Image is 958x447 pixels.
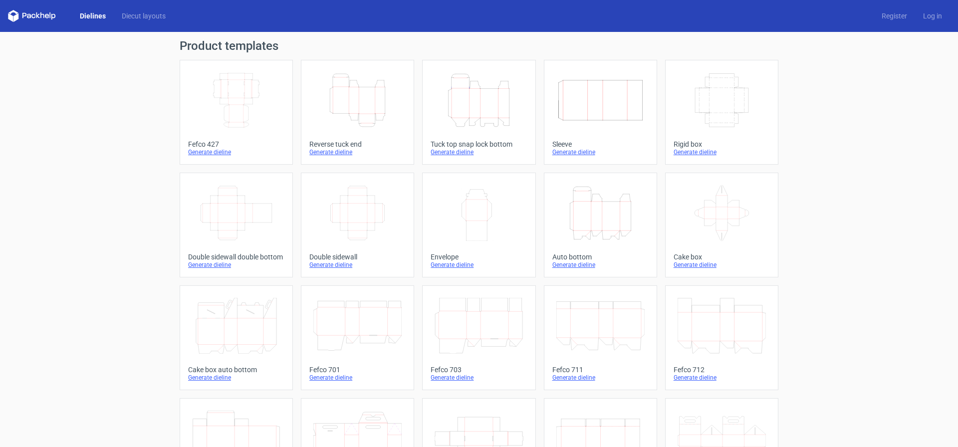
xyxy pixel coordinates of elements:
[188,140,284,148] div: Fefco 427
[665,285,778,390] a: Fefco 712Generate dieline
[552,261,649,269] div: Generate dieline
[544,173,657,277] a: Auto bottomGenerate dieline
[188,148,284,156] div: Generate dieline
[309,148,406,156] div: Generate dieline
[552,366,649,374] div: Fefco 711
[301,285,414,390] a: Fefco 701Generate dieline
[114,11,174,21] a: Diecut layouts
[544,60,657,165] a: SleeveGenerate dieline
[431,253,527,261] div: Envelope
[674,261,770,269] div: Generate dieline
[552,140,649,148] div: Sleeve
[674,366,770,374] div: Fefco 712
[665,173,778,277] a: Cake boxGenerate dieline
[552,374,649,382] div: Generate dieline
[552,253,649,261] div: Auto bottom
[188,253,284,261] div: Double sidewall double bottom
[309,253,406,261] div: Double sidewall
[431,374,527,382] div: Generate dieline
[674,140,770,148] div: Rigid box
[422,173,535,277] a: EnvelopeGenerate dieline
[674,148,770,156] div: Generate dieline
[309,374,406,382] div: Generate dieline
[674,253,770,261] div: Cake box
[544,285,657,390] a: Fefco 711Generate dieline
[874,11,915,21] a: Register
[431,366,527,374] div: Fefco 703
[674,374,770,382] div: Generate dieline
[422,285,535,390] a: Fefco 703Generate dieline
[309,366,406,374] div: Fefco 701
[431,261,527,269] div: Generate dieline
[180,285,293,390] a: Cake box auto bottomGenerate dieline
[301,60,414,165] a: Reverse tuck endGenerate dieline
[422,60,535,165] a: Tuck top snap lock bottomGenerate dieline
[915,11,950,21] a: Log in
[188,366,284,374] div: Cake box auto bottom
[72,11,114,21] a: Dielines
[180,173,293,277] a: Double sidewall double bottomGenerate dieline
[431,140,527,148] div: Tuck top snap lock bottom
[188,374,284,382] div: Generate dieline
[665,60,778,165] a: Rigid boxGenerate dieline
[431,148,527,156] div: Generate dieline
[309,140,406,148] div: Reverse tuck end
[552,148,649,156] div: Generate dieline
[188,261,284,269] div: Generate dieline
[180,60,293,165] a: Fefco 427Generate dieline
[309,261,406,269] div: Generate dieline
[180,40,778,52] h1: Product templates
[301,173,414,277] a: Double sidewallGenerate dieline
